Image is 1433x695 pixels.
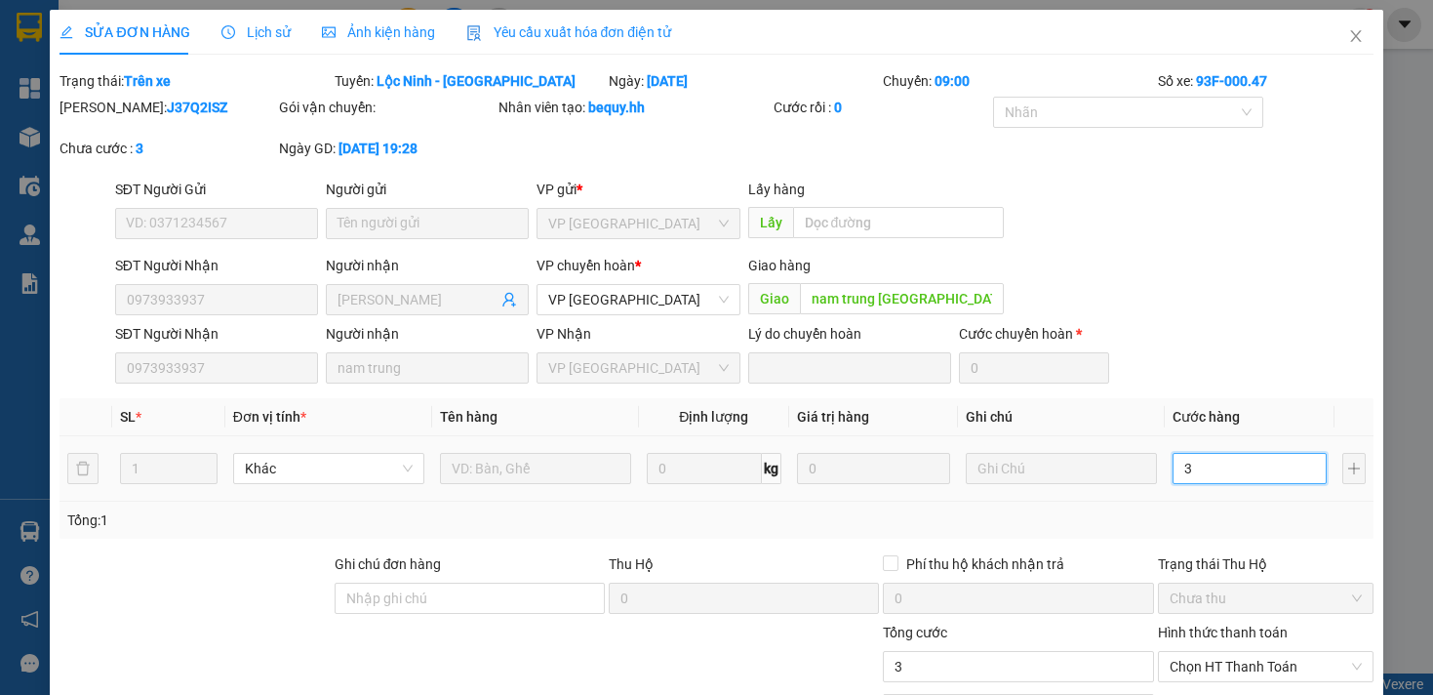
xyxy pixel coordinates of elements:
span: Đơn vị tính [233,409,306,425]
span: Định lượng [679,409,748,425]
div: Chuyến: [881,70,1155,92]
span: close [1348,28,1364,44]
button: plus [1342,453,1366,484]
b: [DATE] [647,73,688,89]
span: VP chuyển hoàn [537,258,635,273]
div: Người nhận [326,255,529,276]
span: SL [120,409,136,425]
label: Hình thức thanh toán [1158,625,1288,640]
span: picture [322,25,336,39]
div: VP Nhận [537,323,739,345]
span: edit [60,25,73,39]
div: Tổng: 1 [67,510,554,531]
input: Ghi Chú [966,453,1157,484]
span: Giao hàng [748,258,811,273]
span: Ảnh kiện hàng [322,24,435,40]
b: 0 [834,100,842,115]
div: Lý do chuyển hoàn [748,323,951,345]
b: J37Q2ISZ [167,100,227,115]
div: Trạng thái: [58,70,332,92]
b: Lộc Ninh - [GEOGRAPHIC_DATA] [377,73,576,89]
div: Số xe: [1156,70,1375,92]
input: Dọc đường [793,207,1004,238]
span: Tổng cước [883,625,947,640]
span: Lấy [748,207,793,238]
span: Giao [748,283,800,314]
span: VP Sài Gòn [548,209,728,238]
div: Ngày GD: [279,138,495,159]
input: 0 [797,453,950,484]
div: Tuyến: [333,70,607,92]
input: Ghi chú đơn hàng [335,583,605,614]
b: 93F-000.47 [1196,73,1267,89]
img: icon [466,25,482,41]
div: [PERSON_NAME]: [60,97,275,118]
b: 09:00 [935,73,970,89]
div: Cước rồi : [774,97,989,118]
span: Chưa thu [1170,584,1362,613]
label: Ghi chú đơn hàng [335,556,442,572]
span: Giá trị hàng [797,409,869,425]
span: Phí thu hộ khách nhận trả [898,553,1072,575]
b: 3 [136,141,143,156]
div: Người nhận [326,323,529,345]
div: Chưa cước : [60,138,275,159]
span: Tên hàng [440,409,498,425]
div: Nhân viên tạo: [498,97,769,118]
div: SĐT Người Gửi [115,179,318,200]
input: VD: Bàn, Ghế [440,453,631,484]
span: Thu Hộ [609,556,654,572]
div: Ngày: [607,70,881,92]
span: VP Sài Gòn [548,353,728,383]
div: SĐT Người Nhận [115,323,318,345]
b: Trên xe [124,73,171,89]
div: Cước chuyển hoàn [959,323,1109,345]
span: clock-circle [221,25,235,39]
input: Dọc đường [800,283,1004,314]
span: kg [762,453,781,484]
div: Trạng thái Thu Hộ [1158,553,1373,575]
th: Ghi chú [958,398,1165,436]
span: user-add [501,292,517,307]
span: Lấy hàng [748,182,805,197]
div: Người gửi [326,179,529,200]
b: bequy.hh [588,100,645,115]
span: Lịch sử [221,24,291,40]
span: SỬA ĐƠN HÀNG [60,24,189,40]
button: Close [1329,10,1383,64]
span: Cước hàng [1173,409,1240,425]
span: VP Lộc Ninh [548,285,728,314]
span: Chọn HT Thanh Toán [1170,652,1362,681]
div: VP gửi [537,179,739,200]
div: SĐT Người Nhận [115,255,318,276]
div: Gói vận chuyển: [279,97,495,118]
button: delete [67,453,99,484]
span: Yêu cầu xuất hóa đơn điện tử [466,24,672,40]
b: [DATE] 19:28 [338,141,418,156]
span: Khác [245,454,413,483]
